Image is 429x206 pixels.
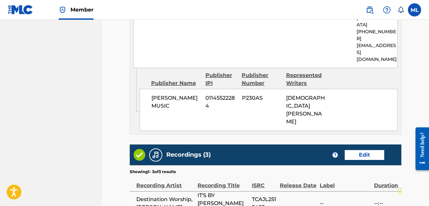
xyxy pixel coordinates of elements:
[396,174,429,206] iframe: Chat Widget
[242,71,281,87] div: Publisher Number
[252,175,277,190] div: ISRC
[134,149,145,161] img: Valid
[357,28,397,42] p: [PHONE_NUMBER]
[374,175,398,190] div: Duration
[151,79,201,87] div: Publisher Name
[398,181,402,201] div: Drag
[383,6,391,14] img: help
[333,152,338,158] span: ?
[70,6,94,13] span: Member
[397,7,404,13] div: Notifications
[280,175,316,190] div: Release Date
[205,94,237,110] span: 01145522284
[357,42,397,63] p: [EMAIL_ADDRESS][DOMAIN_NAME]
[8,5,33,14] img: MLC Logo
[59,6,67,14] img: Top Rightsholder
[166,151,211,159] h5: Recordings (3)
[363,3,376,16] a: Public Search
[152,151,160,159] img: Recordings
[320,175,371,190] div: Label
[198,175,249,190] div: Recording Title
[130,169,176,175] p: Showing 1 - 3 of 3 results
[380,3,393,16] div: Help
[357,14,397,28] p: [GEOGRAPHIC_DATA]
[136,175,194,190] div: Recording Artist
[345,150,384,160] a: Edit
[366,6,374,14] img: search
[411,122,429,175] iframe: Resource Center
[205,71,237,87] div: Publisher IPI
[408,3,421,16] div: User Menu
[242,94,282,102] span: P230AS
[286,71,326,87] div: Represented Writers
[286,95,325,125] span: [DEMOGRAPHIC_DATA][PERSON_NAME]
[151,94,201,110] span: [PERSON_NAME] MUSIC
